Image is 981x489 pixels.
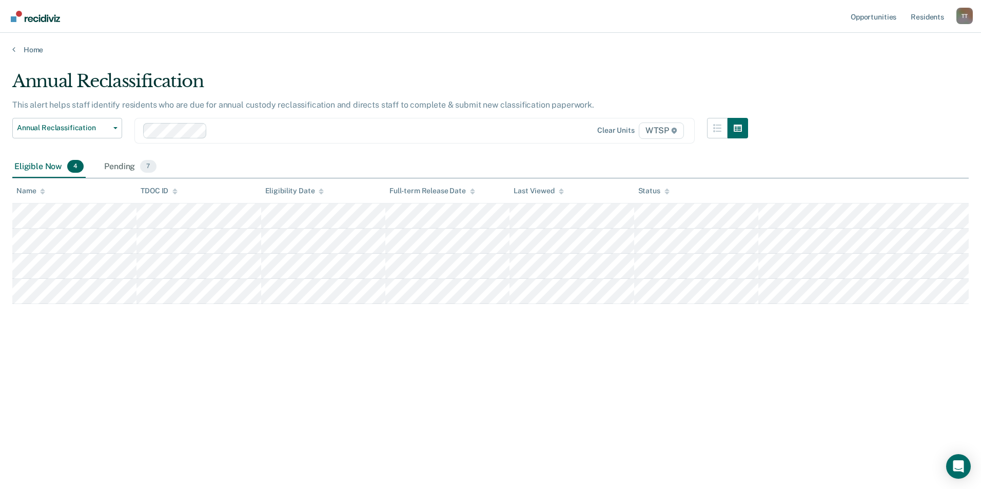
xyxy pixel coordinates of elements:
[956,8,973,24] div: T T
[102,156,158,178] div: Pending7
[11,11,60,22] img: Recidiviz
[12,45,969,54] a: Home
[17,124,109,132] span: Annual Reclassification
[638,187,670,195] div: Status
[12,156,86,178] div: Eligible Now4
[265,187,324,195] div: Eligibility Date
[12,118,122,138] button: Annual Reclassification
[140,160,156,173] span: 7
[597,126,635,135] div: Clear units
[946,454,971,479] div: Open Intercom Messenger
[16,187,45,195] div: Name
[956,8,973,24] button: Profile dropdown button
[12,71,748,100] div: Annual Reclassification
[389,187,475,195] div: Full-term Release Date
[12,100,594,110] p: This alert helps staff identify residents who are due for annual custody reclassification and dir...
[141,187,178,195] div: TDOC ID
[639,123,684,139] span: WTSP
[514,187,563,195] div: Last Viewed
[67,160,84,173] span: 4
